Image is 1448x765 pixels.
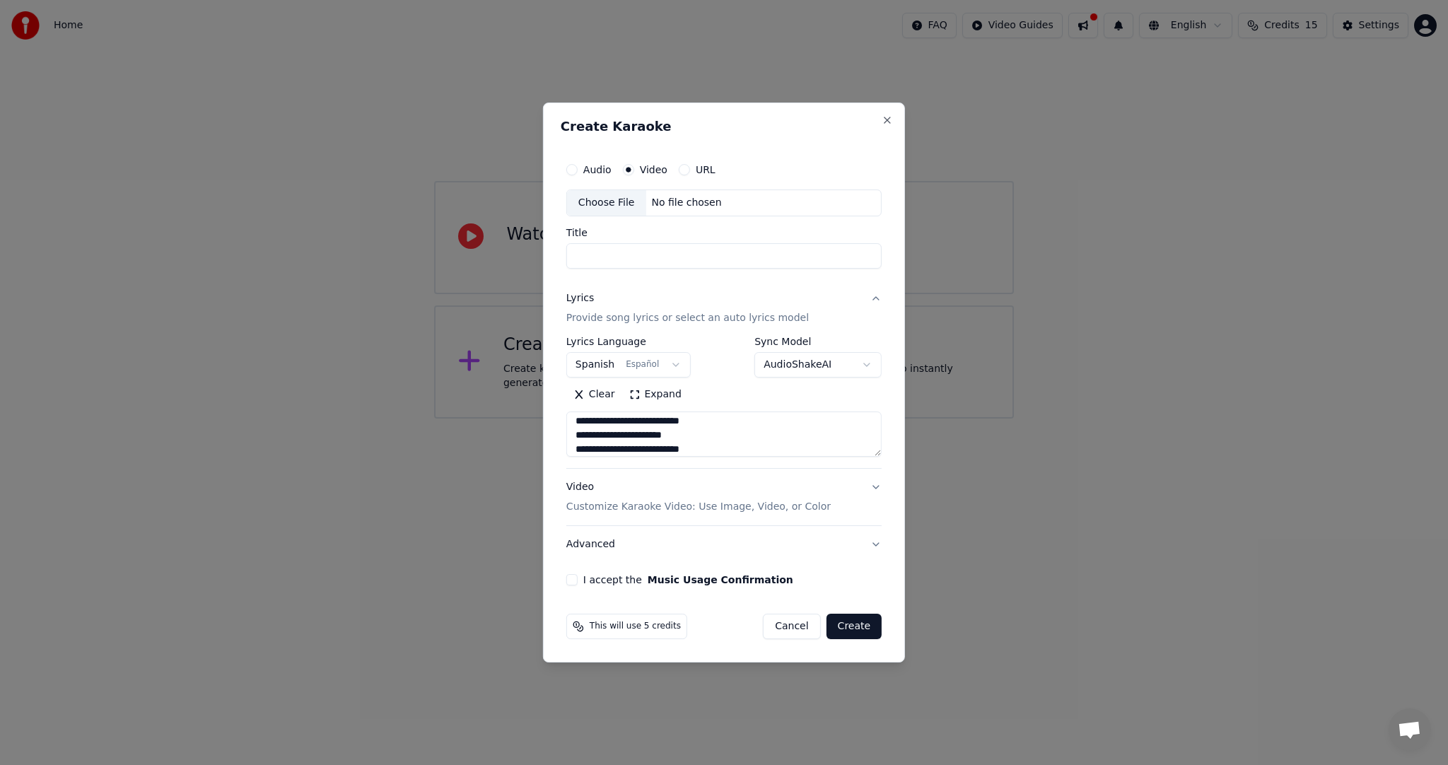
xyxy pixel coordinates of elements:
label: Sync Model [754,337,882,346]
div: Choose File [567,190,646,216]
div: No file chosen [646,196,727,210]
button: Advanced [566,526,882,563]
label: URL [696,165,716,175]
label: Audio [583,165,612,175]
label: Lyrics Language [566,337,691,346]
button: Clear [566,383,622,406]
button: Create [827,614,882,639]
p: Provide song lyrics or select an auto lyrics model [566,311,809,325]
button: Expand [621,383,688,406]
label: Video [640,165,667,175]
button: Cancel [763,614,820,639]
div: Video [566,480,831,514]
label: I accept the [583,575,793,585]
button: LyricsProvide song lyrics or select an auto lyrics model [566,280,882,337]
label: Title [566,228,882,238]
button: VideoCustomize Karaoke Video: Use Image, Video, or Color [566,469,882,525]
button: I accept the [648,575,793,585]
div: Lyrics [566,291,594,305]
p: Customize Karaoke Video: Use Image, Video, or Color [566,500,831,514]
h2: Create Karaoke [561,120,887,133]
div: LyricsProvide song lyrics or select an auto lyrics model [566,337,882,468]
span: This will use 5 credits [590,621,681,632]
